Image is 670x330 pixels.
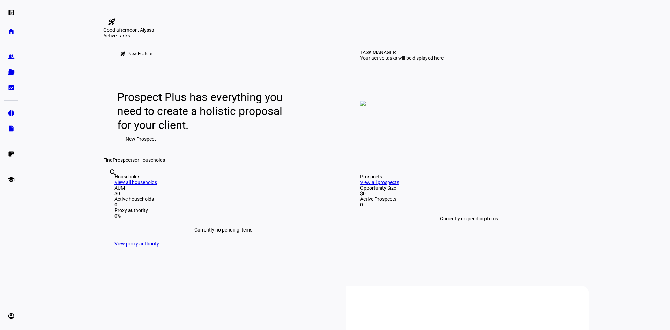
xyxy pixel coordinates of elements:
[8,69,15,76] eth-mat-symbol: folder_copy
[114,196,332,202] div: Active households
[360,191,578,196] div: $0
[4,24,18,38] a: home
[8,110,15,117] eth-mat-symbol: pie_chart
[8,313,15,320] eth-mat-symbol: account_circle
[360,202,578,207] div: 0
[128,51,152,57] div: New Feature
[114,202,332,207] div: 0
[117,132,164,146] button: New Prospect
[109,178,110,186] input: Enter name of prospect or household
[114,213,332,219] div: 0%
[360,179,399,185] a: View all prospects
[114,219,332,241] div: Currently no pending items
[360,55,444,61] div: Your active tasks will be displayed here
[117,90,289,132] div: Prospect Plus has everything you need to create a holistic proposal for your client.
[114,207,332,213] div: Proxy authority
[107,17,116,26] mat-icon: rocket_launch
[114,174,332,179] div: Households
[8,9,15,16] eth-mat-symbol: left_panel_open
[103,157,589,163] div: Find or
[8,53,15,60] eth-mat-symbol: group
[360,50,396,55] div: TASK MANAGER
[4,122,18,135] a: description
[8,28,15,35] eth-mat-symbol: home
[4,81,18,95] a: bid_landscape
[360,207,578,230] div: Currently no pending items
[126,132,156,146] span: New Prospect
[8,125,15,132] eth-mat-symbol: description
[120,51,126,57] mat-icon: rocket_launch
[4,106,18,120] a: pie_chart
[103,27,589,33] div: Good afternoon, Alyssa
[360,101,366,106] img: empty-tasks.png
[139,157,165,163] span: Households
[360,196,578,202] div: Active Prospects
[109,168,117,177] mat-icon: search
[114,241,159,247] a: View proxy authority
[360,174,578,179] div: Prospects
[4,65,18,79] a: folder_copy
[114,185,332,191] div: AUM
[4,50,18,64] a: group
[8,84,15,91] eth-mat-symbol: bid_landscape
[114,191,332,196] div: $0
[8,151,15,157] eth-mat-symbol: list_alt_add
[360,185,578,191] div: Opportunity Size
[114,179,157,185] a: View all households
[103,33,589,38] div: Active Tasks
[113,157,135,163] span: Prospects
[8,176,15,183] eth-mat-symbol: school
